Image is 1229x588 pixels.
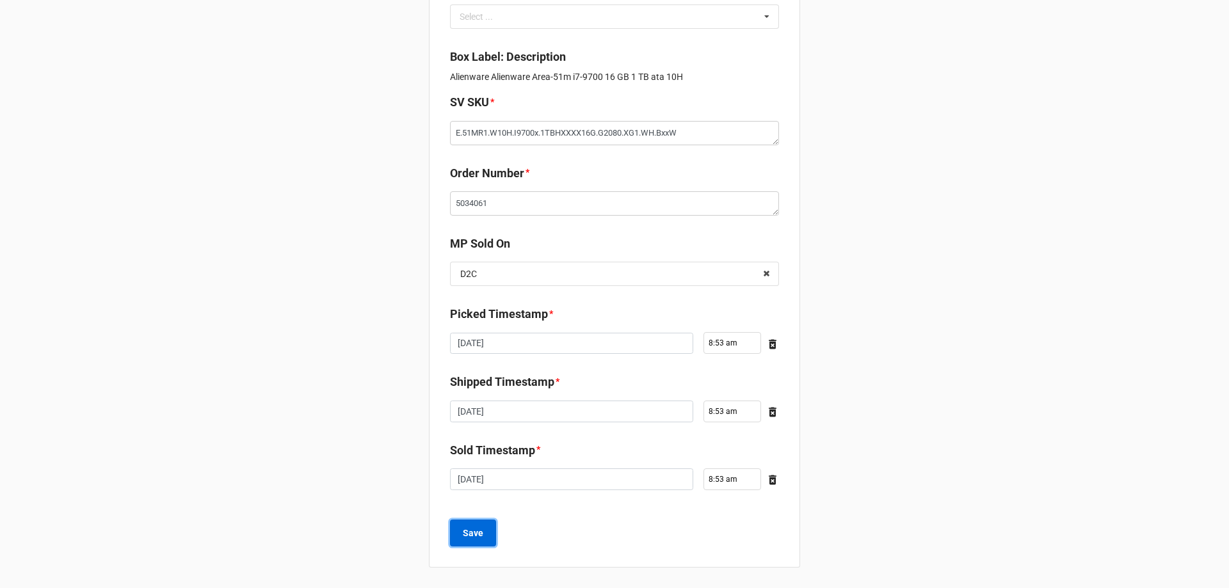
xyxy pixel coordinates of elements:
[450,164,524,182] label: Order Number
[450,50,566,63] b: Box Label: Description
[456,9,511,24] div: Select ...
[450,191,779,216] textarea: 5034061
[450,401,693,422] input: Date
[703,468,761,490] input: Time
[450,305,548,323] label: Picked Timestamp
[460,269,477,278] div: D2C
[703,401,761,422] input: Time
[450,373,554,391] label: Shipped Timestamp
[450,333,693,354] input: Date
[450,121,779,145] textarea: E.51MR1.W10H.I9700x.1TBHXXXX16G.G2080.XG1.WH.BxxW
[450,468,693,490] input: Date
[450,235,510,253] label: MP Sold On
[450,441,535,459] label: Sold Timestamp
[463,527,483,540] b: Save
[450,520,496,546] button: Save
[450,70,779,83] p: Alienware Alienware Area-51m i7-9700 16 GB 1 TB ata 10H
[450,93,489,111] label: SV SKU
[703,332,761,354] input: Time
